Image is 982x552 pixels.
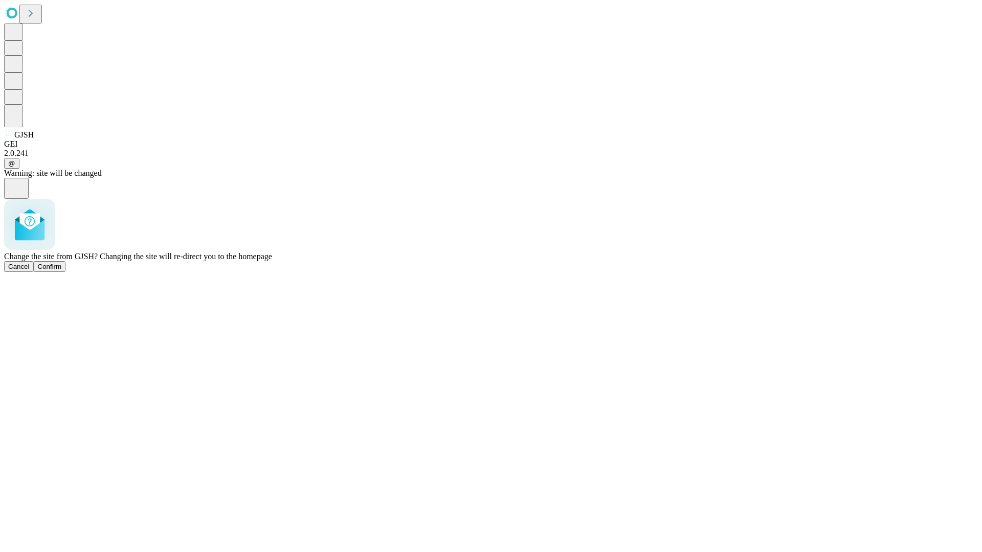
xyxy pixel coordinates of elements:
div: Change the site from GJSH? Changing the site will re-direct you to the homepage [4,252,978,261]
button: Confirm [34,261,66,272]
span: Confirm [38,263,62,270]
button: Cancel [4,261,34,272]
span: Cancel [8,263,30,270]
div: Warning: site will be changed [4,169,978,178]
